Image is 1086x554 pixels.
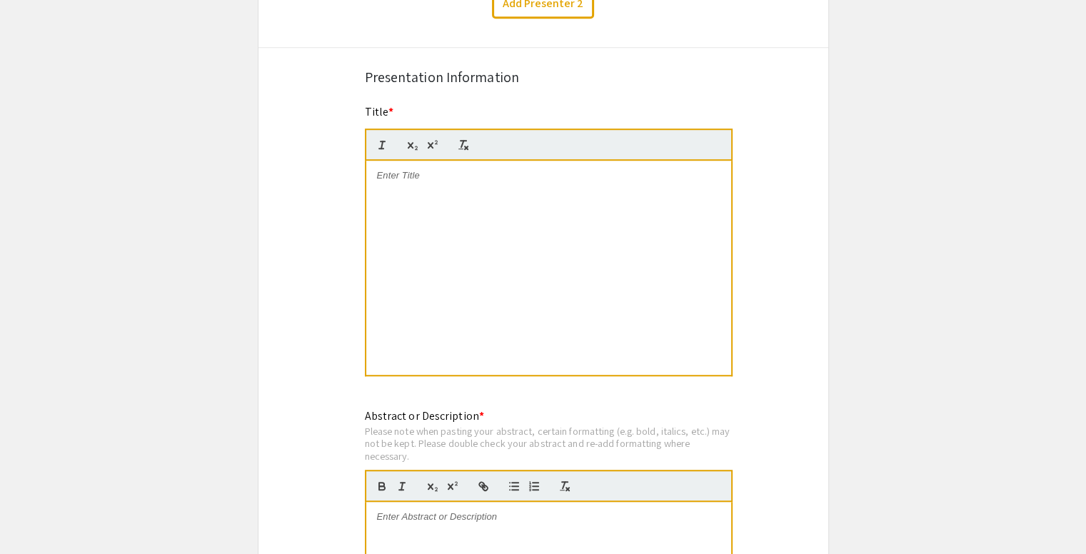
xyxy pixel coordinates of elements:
mat-label: Title [365,104,394,119]
div: Please note when pasting your abstract, certain formatting (e.g. bold, italics, etc.) may not be ... [365,425,733,463]
iframe: Chat [11,490,61,543]
mat-label: Abstract or Description [365,408,484,423]
div: Presentation Information [365,66,722,88]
